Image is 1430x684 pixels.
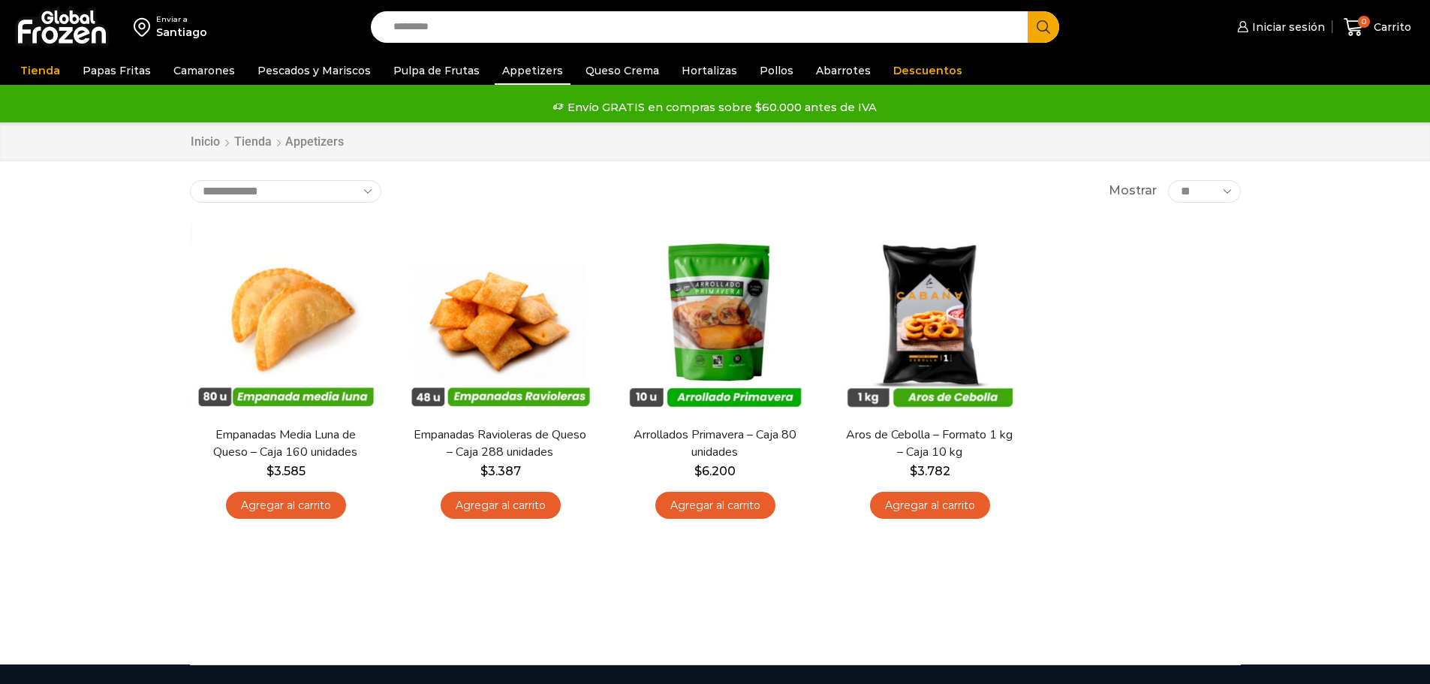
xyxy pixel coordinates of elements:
span: Carrito [1370,20,1411,35]
div: Enviar a [156,14,207,25]
nav: Breadcrumb [190,134,344,151]
bdi: 6.200 [694,464,736,478]
span: $ [266,464,274,478]
a: Tienda [13,56,68,85]
bdi: 3.585 [266,464,306,478]
bdi: 3.782 [910,464,950,478]
div: Santiago [156,25,207,40]
a: Iniciar sesión [1233,12,1325,42]
a: Hortalizas [674,56,745,85]
a: Agregar al carrito: “Arrollados Primavera - Caja 80 unidades” [655,492,775,520]
a: 0 Carrito [1340,10,1415,45]
span: $ [910,464,917,478]
a: Agregar al carrito: “Empanadas Ravioleras de Queso - Caja 288 unidades” [441,492,561,520]
a: Empanadas Ravioleras de Queso – Caja 288 unidades [414,426,586,461]
a: Papas Fritas [75,56,158,85]
img: address-field-icon.svg [134,14,156,40]
span: 0 [1358,16,1370,28]
a: Descuentos [886,56,970,85]
a: Arrollados Primavera – Caja 80 unidades [628,426,801,461]
button: Search button [1028,11,1059,43]
span: $ [480,464,488,478]
a: Abarrotes [808,56,878,85]
a: Tienda [233,134,272,151]
a: Pollos [752,56,801,85]
a: Aros de Cebolla – Formato 1 kg – Caja 10 kg [843,426,1016,461]
bdi: 3.387 [480,464,521,478]
select: Pedido de la tienda [190,180,381,203]
span: Iniciar sesión [1248,20,1325,35]
span: Mostrar [1109,182,1157,200]
a: Pulpa de Frutas [386,56,487,85]
h1: Appetizers [285,134,344,149]
a: Inicio [190,134,221,151]
a: Agregar al carrito: “Aros de Cebolla - Formato 1 kg - Caja 10 kg” [870,492,990,520]
a: Appetizers [495,56,570,85]
a: Empanadas Media Luna de Queso – Caja 160 unidades [199,426,372,461]
span: $ [694,464,702,478]
a: Agregar al carrito: “Empanadas Media Luna de Queso - Caja 160 unidades” [226,492,346,520]
a: Pescados y Mariscos [250,56,378,85]
a: Queso Crema [578,56,667,85]
a: Camarones [166,56,242,85]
